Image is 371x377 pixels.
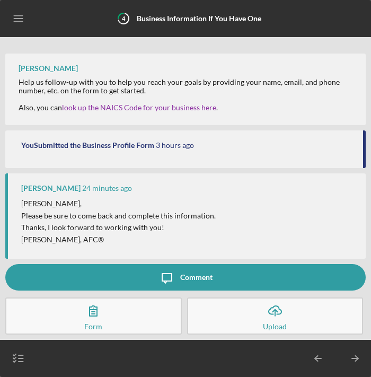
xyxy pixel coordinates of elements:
[137,14,261,23] b: Business Information If You Have One
[5,264,366,291] button: Comment
[156,141,194,150] time: 2025-10-13 16:53
[21,210,216,222] p: Please be sure to come back and complete this information.
[21,222,216,233] p: Thanks, I look forward to working with you!
[62,103,216,112] a: look up the NAICS Code for your business here
[180,264,213,291] div: Comment
[187,297,364,335] button: Upload
[19,78,355,95] div: Help us follow-up with you to help you reach your goals by providing your name, email, and phone ...
[84,324,102,329] div: Form
[19,64,78,73] div: [PERSON_NAME]
[82,184,132,192] time: 2025-10-13 19:43
[5,297,182,335] button: Form
[21,234,216,246] p: [PERSON_NAME], AFC®
[21,141,154,150] div: You Submitted the Business Profile Form
[122,15,126,22] tspan: 4
[19,103,355,112] div: Also, you can .
[21,184,81,192] div: [PERSON_NAME]
[263,324,287,329] div: Upload
[21,198,216,209] p: [PERSON_NAME],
